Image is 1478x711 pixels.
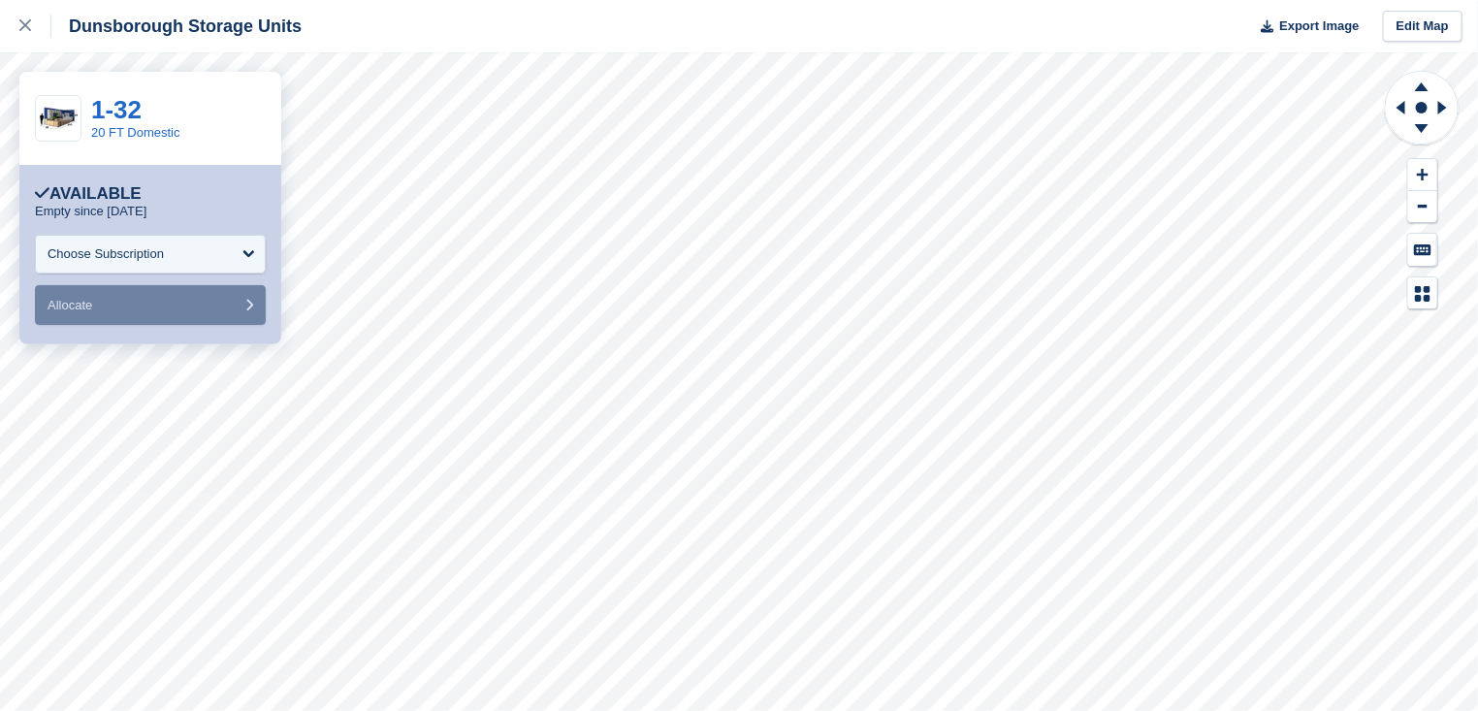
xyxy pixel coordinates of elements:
p: Empty since [DATE] [35,204,146,219]
button: Zoom Out [1408,191,1437,223]
a: 20 FT Domestic [91,125,180,140]
a: 1-32 [91,95,142,124]
div: Available [35,184,142,204]
button: Export Image [1249,11,1360,43]
button: Zoom In [1408,159,1437,191]
button: Allocate [35,285,266,325]
img: 20-ft-container.jpg [36,102,80,136]
span: Export Image [1279,16,1359,36]
button: Map Legend [1408,277,1437,309]
button: Keyboard Shortcuts [1408,234,1437,266]
a: Edit Map [1383,11,1462,43]
div: Choose Subscription [48,244,164,264]
div: Dunsborough Storage Units [51,15,302,38]
span: Allocate [48,298,92,312]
